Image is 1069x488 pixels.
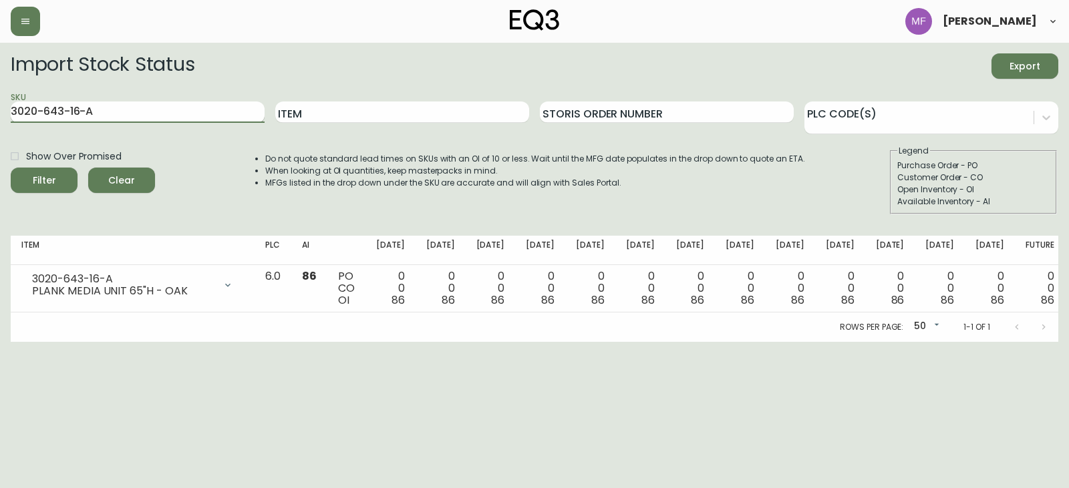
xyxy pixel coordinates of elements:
th: Future [1015,236,1065,265]
div: Purchase Order - PO [897,160,1050,172]
th: [DATE] [365,236,416,265]
span: Export [1002,58,1048,75]
span: 86 [991,292,1004,308]
div: PLANK MEDIA UNIT 65"H - OAK [32,285,214,297]
p: 1-1 of 1 [963,321,990,333]
div: 0 0 [576,270,605,306]
span: 86 [442,292,455,308]
div: PO CO [338,270,355,306]
div: 0 0 [826,270,855,306]
div: 3020-643-16-A [32,273,214,285]
span: Clear [99,172,144,189]
li: When looking at OI quantities, keep masterpacks in mind. [265,165,805,177]
div: 0 0 [626,270,655,306]
img: 5fd4d8da6c6af95d0810e1fe9eb9239f [905,8,932,35]
th: Item [11,236,255,265]
th: [DATE] [665,236,716,265]
th: [DATE] [965,236,1015,265]
div: 3020-643-16-APLANK MEDIA UNIT 65"H - OAK [21,270,244,300]
span: [PERSON_NAME] [943,16,1037,27]
span: 86 [491,292,504,308]
button: Clear [88,168,155,193]
button: Filter [11,168,78,193]
th: AI [291,236,327,265]
th: [DATE] [715,236,765,265]
div: 0 0 [726,270,754,306]
h2: Import Stock Status [11,53,194,79]
th: [DATE] [765,236,815,265]
span: 86 [641,292,655,308]
span: 86 [591,292,605,308]
button: Export [991,53,1058,79]
img: logo [510,9,559,31]
span: 86 [392,292,405,308]
td: 6.0 [255,265,291,312]
th: [DATE] [915,236,965,265]
th: [DATE] [615,236,665,265]
span: 86 [841,292,855,308]
span: 86 [691,292,704,308]
span: Show Over Promised [26,150,122,164]
div: 50 [909,316,942,338]
p: Rows per page: [840,321,903,333]
th: [DATE] [865,236,915,265]
th: [DATE] [416,236,466,265]
div: 0 0 [975,270,1004,306]
div: Available Inventory - AI [897,196,1050,208]
li: MFGs listed in the drop down under the SKU are accurate and will align with Sales Portal. [265,177,805,189]
div: 0 0 [676,270,705,306]
span: 86 [941,292,954,308]
span: 86 [891,292,905,308]
div: 0 0 [776,270,804,306]
span: OI [338,292,349,308]
th: [DATE] [515,236,565,265]
li: Do not quote standard lead times on SKUs with an OI of 10 or less. Wait until the MFG date popula... [265,153,805,165]
span: 86 [541,292,555,308]
div: Customer Order - CO [897,172,1050,184]
div: 0 0 [476,270,505,306]
div: 0 0 [426,270,455,306]
span: 86 [791,292,804,308]
div: 0 0 [925,270,954,306]
th: [DATE] [815,236,865,265]
legend: Legend [897,145,930,157]
div: 0 0 [876,270,905,306]
div: Open Inventory - OI [897,184,1050,196]
span: 86 [741,292,754,308]
span: 86 [1041,292,1054,308]
th: [DATE] [466,236,516,265]
div: 0 0 [1026,270,1054,306]
div: 0 0 [526,270,555,306]
div: 0 0 [376,270,405,306]
th: [DATE] [565,236,615,265]
span: 86 [302,268,317,284]
th: PLC [255,236,291,265]
div: Filter [33,172,56,189]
